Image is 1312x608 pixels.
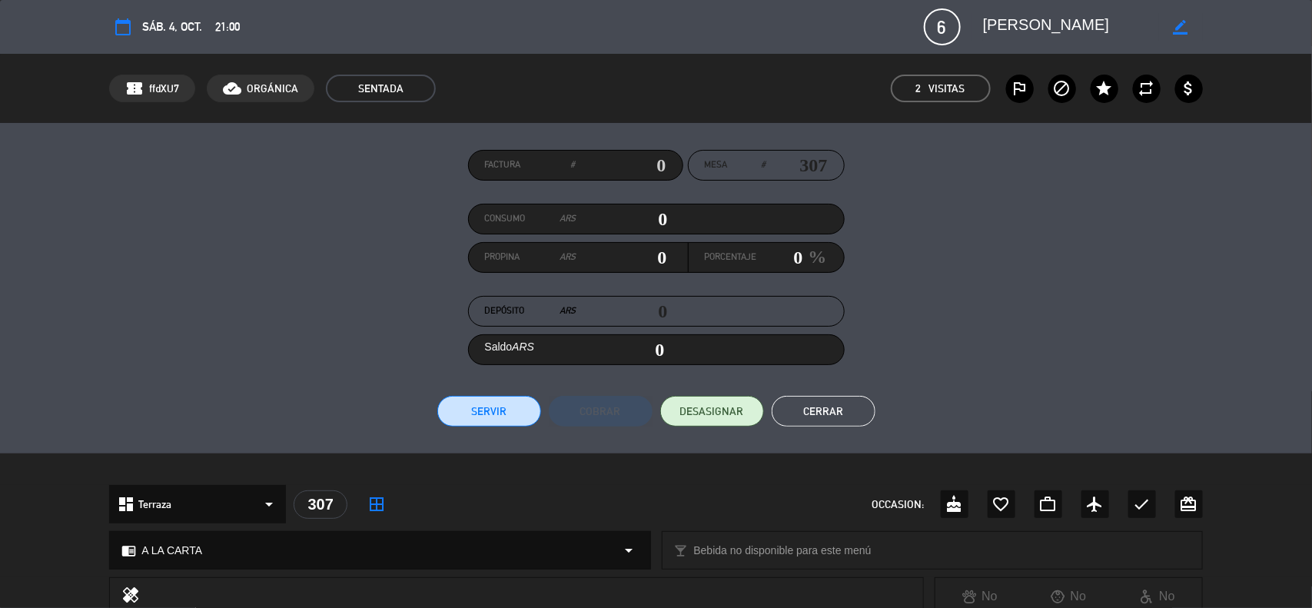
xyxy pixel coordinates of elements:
span: OCCASION: [872,496,925,513]
i: healing [121,586,140,607]
label: Porcentaje [705,250,757,265]
em: ARS [560,304,576,319]
em: # [571,158,576,173]
i: star [1095,79,1114,98]
input: 0 [576,246,667,269]
div: No [1113,586,1202,606]
button: DESASIGNAR [660,396,764,427]
i: outlined_flag [1011,79,1029,98]
i: local_bar [674,543,689,558]
i: block [1053,79,1071,98]
button: Cobrar [549,396,653,427]
i: chrome_reader_mode [121,543,136,558]
span: 2 [916,80,922,98]
i: border_color [1174,20,1188,35]
label: Factura [485,158,576,173]
em: % [803,242,827,272]
i: card_giftcard [1180,495,1198,513]
i: dashboard [117,495,135,513]
span: sáb. 4, oct. [142,17,202,36]
input: 0 [576,154,666,177]
span: ffdXU7 [149,80,179,98]
i: border_all [367,495,386,513]
span: Terraza [138,496,171,513]
div: 307 [294,490,347,519]
input: 0 [576,208,668,231]
label: Consumo [485,211,576,227]
em: ARS [560,211,576,227]
span: Mesa [705,158,728,173]
i: repeat [1138,79,1156,98]
div: No [1025,586,1114,606]
em: # [762,158,766,173]
span: 21:00 [215,17,240,36]
label: Depósito [485,304,576,319]
div: No [935,586,1025,606]
i: cloud_done [223,79,241,98]
span: DESASIGNAR [680,404,744,420]
span: confirmation_number [125,79,144,98]
span: Bebida no disponible para este menú [694,542,872,560]
i: work_outline [1039,495,1058,513]
span: 6 [924,8,961,45]
i: airplanemode_active [1086,495,1104,513]
span: SENTADA [326,75,436,102]
i: favorite_border [992,495,1011,513]
em: ARS [512,341,534,353]
button: Cerrar [772,396,875,427]
i: calendar_today [114,18,132,36]
i: cake [945,495,964,513]
input: 0 [757,246,803,269]
label: Saldo [485,338,535,356]
i: attach_money [1180,79,1198,98]
span: ORGÁNICA [247,80,298,98]
button: Servir [437,396,541,427]
i: arrow_drop_down [260,495,278,513]
em: Visitas [929,80,965,98]
i: check [1133,495,1151,513]
em: ARS [560,250,576,265]
i: arrow_drop_down [620,541,639,560]
input: number [766,154,828,177]
span: A LA CARTA [141,542,202,560]
label: Propina [485,250,576,265]
button: calendar_today [109,13,137,41]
